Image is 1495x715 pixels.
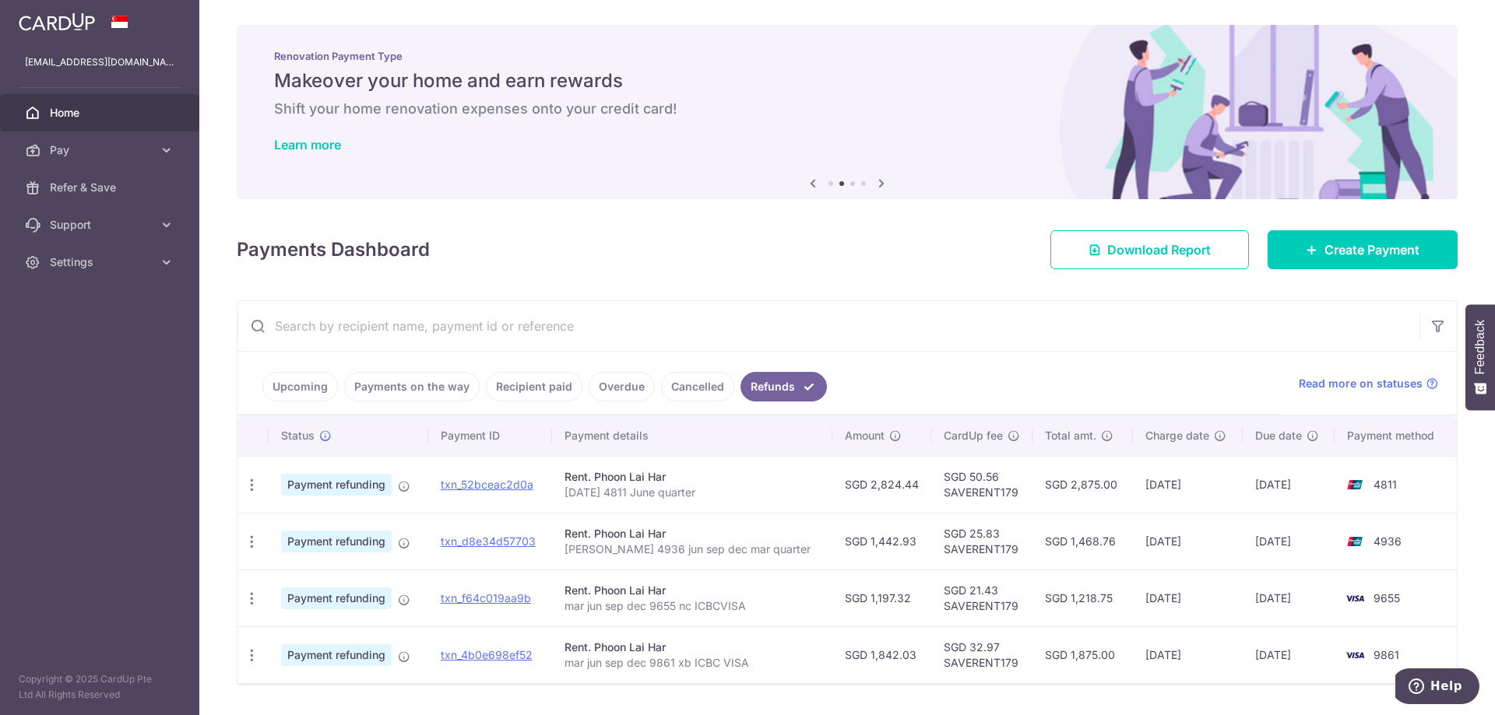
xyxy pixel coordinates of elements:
[931,513,1032,570] td: SGD 25.83 SAVERENT179
[281,474,392,496] span: Payment refunding
[1473,320,1487,374] span: Feedback
[1243,626,1335,683] td: [DATE]
[274,50,1420,62] p: Renovation Payment Type
[1374,591,1400,605] span: 9655
[441,534,536,548] a: txn_d8e34d57703
[565,469,820,485] div: Rent. Phoon Lai Har
[1243,570,1335,626] td: [DATE]
[441,591,531,605] a: txn_f64c019aa9b
[1339,532,1370,551] img: Bank Card
[50,254,153,270] span: Settings
[274,137,341,152] a: Learn more
[832,626,931,683] td: SGD 1,842.03
[1243,513,1335,570] td: [DATE]
[1374,478,1397,491] span: 4811
[845,428,885,443] span: Amount
[1032,570,1133,626] td: SGD 1,218.75
[50,217,153,233] span: Support
[832,513,931,570] td: SGD 1,442.93
[1145,428,1209,443] span: Charge date
[1324,240,1419,259] span: Create Payment
[740,372,827,401] a: Refunds
[281,644,392,666] span: Payment refunding
[1133,456,1243,513] td: [DATE]
[1465,304,1495,410] button: Feedback - Show survey
[1032,456,1133,513] td: SGD 2,875.00
[565,640,820,655] div: Rent. Phoon Lai Har
[441,478,533,491] a: txn_52bceac2d0a
[1133,513,1243,570] td: [DATE]
[428,415,552,456] th: Payment ID
[344,372,480,401] a: Payments on the way
[50,105,153,121] span: Home
[1339,475,1370,494] img: Bank Card
[1050,230,1249,269] a: Download Report
[931,570,1032,626] td: SGD 21.43 SAVERENT179
[1395,668,1479,707] iframe: Opens a widget where you can find more information
[486,372,582,401] a: Recipient paid
[1107,240,1211,259] span: Download Report
[1255,428,1302,443] span: Due date
[565,542,820,557] p: [PERSON_NAME] 4936 jun sep dec mar quarter
[1045,428,1096,443] span: Total amt.
[281,428,315,443] span: Status
[1335,415,1457,456] th: Payment method
[274,100,1420,118] h6: Shift your home renovation expenses onto your credit card!
[931,626,1032,683] td: SGD 32.97 SAVERENT179
[565,655,820,671] p: mar jun sep dec 9861 xb ICBC VISA
[565,598,820,614] p: mar jun sep dec 9655 nc ICBCVISA
[237,301,1419,351] input: Search by recipient name, payment id or reference
[262,372,338,401] a: Upcoming
[281,587,392,609] span: Payment refunding
[1268,230,1458,269] a: Create Payment
[274,68,1420,93] h5: Makeover your home and earn rewards
[19,12,95,31] img: CardUp
[661,372,734,401] a: Cancelled
[441,648,533,661] a: txn_4b0e698ef52
[1243,456,1335,513] td: [DATE]
[552,415,832,456] th: Payment details
[589,372,655,401] a: Overdue
[832,456,931,513] td: SGD 2,824.44
[50,180,153,195] span: Refer & Save
[1339,646,1370,664] img: Bank Card
[1339,589,1370,608] img: Bank Card
[25,54,174,70] p: [EMAIL_ADDRESS][DOMAIN_NAME]
[1133,626,1243,683] td: [DATE]
[565,583,820,598] div: Rent. Phoon Lai Har
[281,531,392,552] span: Payment refunding
[1133,570,1243,626] td: [DATE]
[237,236,430,264] h4: Payments Dashboard
[832,570,931,626] td: SGD 1,197.32
[1032,513,1133,570] td: SGD 1,468.76
[1374,534,1402,548] span: 4936
[565,526,820,542] div: Rent. Phoon Lai Har
[237,25,1458,199] img: Renovation banner
[931,456,1032,513] td: SGD 50.56 SAVERENT179
[1374,648,1399,661] span: 9861
[1032,626,1133,683] td: SGD 1,875.00
[565,485,820,500] p: [DATE] 4811 June quarter
[1299,376,1438,391] a: Read more on statuses
[944,428,1003,443] span: CardUp fee
[50,142,153,158] span: Pay
[1299,376,1423,391] span: Read more on statuses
